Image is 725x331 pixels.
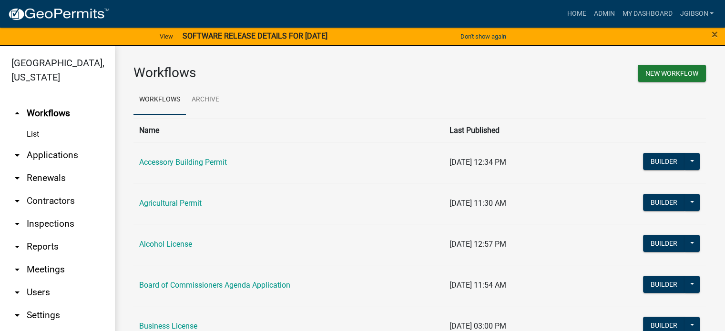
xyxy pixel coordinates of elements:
button: New Workflow [638,65,706,82]
a: Business License [139,321,197,331]
i: arrow_drop_down [11,264,23,275]
button: Builder [643,235,685,252]
i: arrow_drop_down [11,310,23,321]
a: Home [563,5,590,23]
a: Alcohol License [139,240,192,249]
i: arrow_drop_up [11,108,23,119]
span: × [712,28,718,41]
a: Archive [186,85,225,115]
span: [DATE] 11:54 AM [449,281,506,290]
button: Builder [643,194,685,211]
button: Builder [643,276,685,293]
a: Accessory Building Permit [139,158,227,167]
i: arrow_drop_down [11,241,23,252]
span: [DATE] 12:34 PM [449,158,506,167]
a: Workflows [133,85,186,115]
button: Builder [643,153,685,170]
span: [DATE] 11:30 AM [449,199,506,208]
button: Don't show again [457,29,510,44]
a: Agricultural Permit [139,199,202,208]
strong: SOFTWARE RELEASE DETAILS FOR [DATE] [183,31,327,40]
i: arrow_drop_down [11,150,23,161]
span: [DATE] 03:00 PM [449,321,506,331]
h3: Workflows [133,65,413,81]
a: jgibson [676,5,717,23]
a: View [156,29,177,44]
a: My Dashboard [618,5,676,23]
th: Name [133,119,444,142]
button: Close [712,29,718,40]
a: Board of Commissioners Agenda Application [139,281,290,290]
a: Admin [590,5,618,23]
i: arrow_drop_down [11,218,23,230]
span: [DATE] 12:57 PM [449,240,506,249]
th: Last Published [444,119,574,142]
i: arrow_drop_down [11,172,23,184]
i: arrow_drop_down [11,287,23,298]
i: arrow_drop_down [11,195,23,207]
